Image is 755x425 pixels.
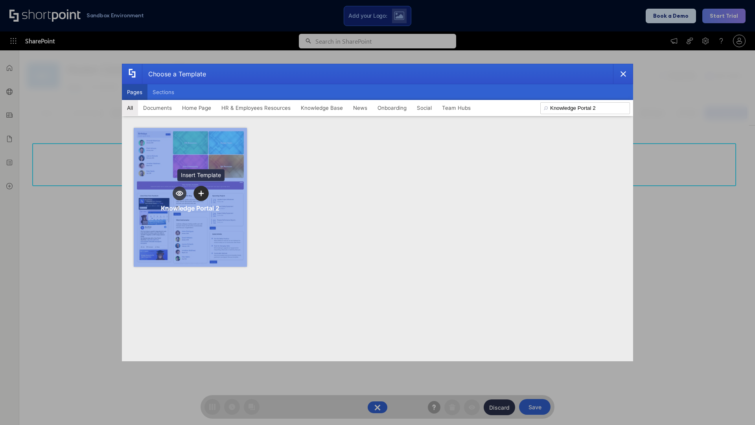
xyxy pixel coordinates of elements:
button: Team Hubs [437,100,476,116]
button: News [348,100,372,116]
div: Choose a Template [142,64,206,84]
button: Onboarding [372,100,412,116]
iframe: Chat Widget [716,387,755,425]
button: Documents [138,100,177,116]
input: Search [540,102,630,114]
div: Knowledge Portal 2 [161,204,219,212]
button: All [122,100,138,116]
button: Sections [147,84,179,100]
button: HR & Employees Resources [216,100,296,116]
button: Social [412,100,437,116]
button: Knowledge Base [296,100,348,116]
button: Pages [122,84,147,100]
div: template selector [122,64,633,361]
button: Home Page [177,100,216,116]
